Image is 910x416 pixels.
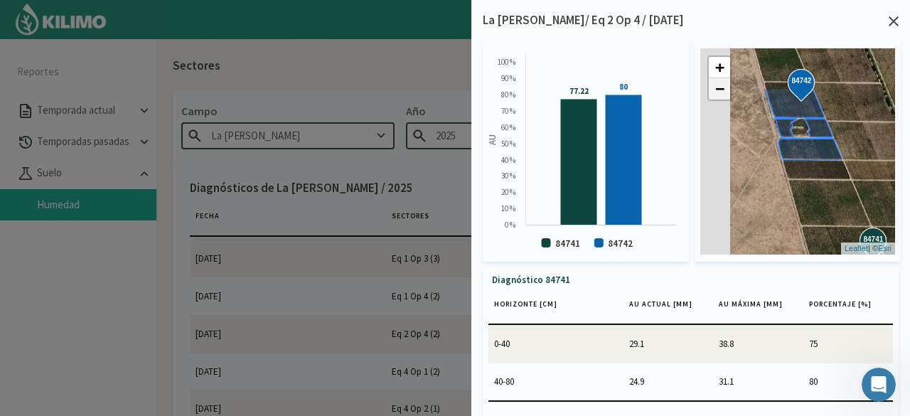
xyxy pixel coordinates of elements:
text: 50 % [501,139,515,149]
th: Porcentaje [%] [803,293,893,324]
text: 0 % [505,220,515,230]
a: Zoom out [709,78,730,100]
td: 80 [803,363,893,400]
td: 31.1 [713,363,803,400]
iframe: Intercom live chat [862,368,896,402]
div: 84741 [870,238,879,247]
text: 84741 [555,238,580,250]
a: Zoom in [709,57,730,78]
p: Diagnóstico 84741 [492,273,893,287]
a: Leaflet [845,244,868,252]
td: 24.9 [623,363,713,400]
th: AU actual [mm] [623,293,713,324]
text: 10 % [501,203,515,213]
tspan: 80 [619,82,628,92]
div: 84742 [798,80,807,88]
text: AU [486,134,498,144]
text: 60 % [501,122,515,132]
th: AU máxima [mm] [713,293,803,324]
text: 40 % [501,155,515,165]
td: 38.8 [713,326,803,363]
td: 0-40 [488,326,623,363]
td: 75 [803,326,893,363]
text: 80 % [501,90,515,100]
td: 29.1 [623,326,713,363]
p: La [PERSON_NAME]/ Eq 2 Op 4 / [DATE] [483,11,684,30]
text: 100 % [498,57,515,67]
strong: 84741 [863,234,886,245]
div: | © [841,242,895,255]
strong: 84742 [791,75,814,86]
text: 20 % [501,187,515,197]
th: Horizonte [cm] [488,293,623,324]
text: 84742 [608,238,633,250]
tspan: 77.22 [569,86,589,96]
a: Esri [878,244,892,252]
text: 30 % [501,171,515,181]
text: 90 % [501,73,515,83]
td: 40-80 [488,363,623,400]
text: 70 % [501,106,515,116]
